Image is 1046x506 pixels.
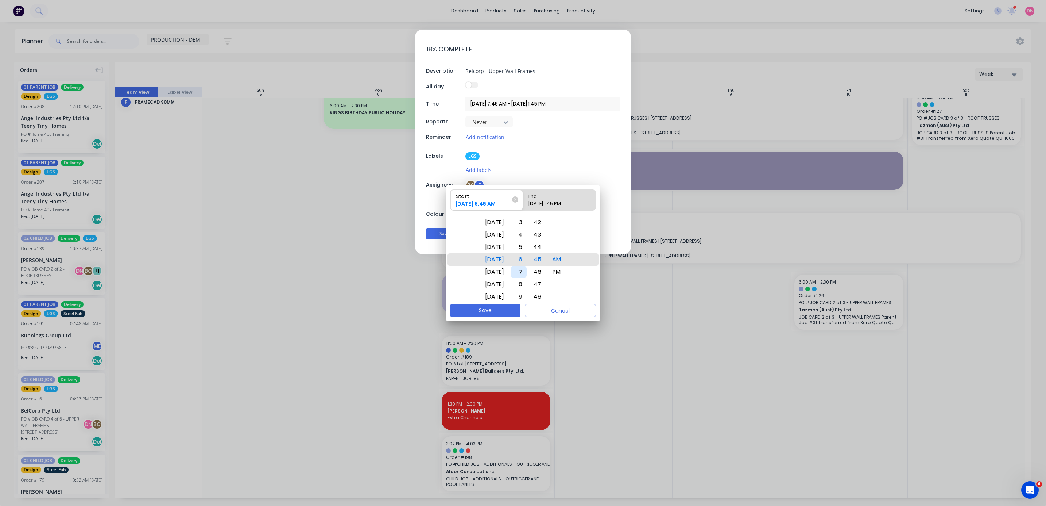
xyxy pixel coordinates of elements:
[481,241,508,253] div: [DATE]
[453,190,514,200] div: Start
[481,229,508,241] div: [DATE]
[426,133,464,141] div: Reminder
[426,152,464,160] div: Labels
[465,166,492,174] button: Add labels
[465,133,505,141] button: Add notification
[480,215,510,304] div: Date
[529,229,546,241] div: 43
[450,304,520,317] button: Save
[426,228,462,239] button: Save
[511,241,527,253] div: 5
[481,216,508,229] div: [DATE]
[511,266,527,278] div: 7
[529,216,546,229] div: 42
[511,291,527,303] div: 9
[529,266,546,278] div: 46
[511,278,527,291] div: 8
[465,180,476,191] div: BC
[526,190,586,200] div: End
[529,241,546,253] div: 44
[481,266,508,278] div: [DATE]
[511,229,527,241] div: 4
[526,200,586,210] div: [DATE] 1:45 PM
[481,278,508,291] div: [DATE]
[511,253,527,266] div: 6
[481,253,508,266] div: [DATE]
[426,181,464,189] div: Assignees
[528,215,547,304] div: Minute
[426,210,464,218] div: Colour
[465,152,480,160] div: LGS
[481,291,508,303] div: [DATE]
[511,216,527,229] div: 3
[529,278,546,291] div: 47
[474,180,485,191] div: F
[510,215,528,304] div: Hour
[1036,481,1042,487] span: 6
[426,100,464,108] div: Time
[529,253,546,266] div: 45
[426,67,464,75] div: Description
[529,291,546,303] div: 48
[548,266,565,278] div: PM
[426,118,464,126] div: Repeats
[465,65,620,76] input: Enter a description
[426,83,464,91] div: All day
[548,253,565,266] div: AM
[426,41,620,58] textarea: 18% COMPLETE
[525,304,596,317] button: Cancel
[1021,481,1039,499] iframe: Intercom live chat
[453,200,514,210] div: [DATE] 6:45 AM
